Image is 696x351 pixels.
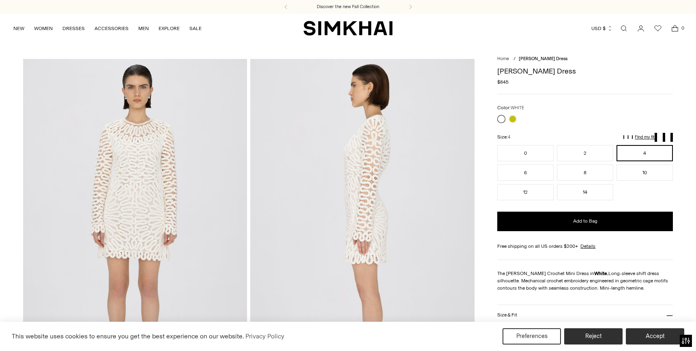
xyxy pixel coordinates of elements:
[138,19,149,37] a: MEN
[62,19,85,37] a: DRESSES
[497,56,673,63] nav: breadcrumbs
[317,4,379,10] a: Discover the new Fall Collection
[679,24,686,32] span: 0
[591,19,613,37] button: USD $
[497,78,509,86] span: $845
[633,20,649,37] a: Go to the account page
[244,330,286,342] a: Privacy Policy (opens in a new tab)
[189,19,202,37] a: SALE
[580,243,595,250] a: Details
[594,271,608,276] strong: White.
[557,165,613,181] button: 8
[626,328,684,344] button: Accept
[650,20,666,37] a: Wishlist
[497,305,673,326] button: Size & Fit
[511,105,524,110] span: WHITE
[159,19,180,37] a: EXPLORE
[513,56,516,63] div: /
[497,243,673,250] div: Free shipping on all US orders $200+
[616,20,632,37] a: Open search modal
[557,145,613,161] button: 2
[564,328,623,344] button: Reject
[497,212,673,231] button: Add to Bag
[508,134,510,140] span: 4
[497,67,673,75] h1: [PERSON_NAME] Dress
[573,218,597,225] span: Add to Bag
[617,165,673,181] button: 10
[617,145,673,161] button: 4
[497,145,554,161] button: 0
[303,20,393,36] a: SIMKHAI
[13,19,24,37] a: NEW
[503,328,561,344] button: Preferences
[34,19,53,37] a: WOMEN
[667,20,683,37] a: Open cart modal
[497,312,517,318] h3: Size & Fit
[557,184,613,200] button: 14
[497,104,524,112] label: Color:
[519,56,567,61] span: [PERSON_NAME] Dress
[95,19,129,37] a: ACCESSORIES
[497,270,673,292] p: The [PERSON_NAME] Crochet Mini Dress in
[12,332,244,340] span: This website uses cookies to ensure you get the best experience on our website.
[497,165,554,181] button: 6
[497,56,509,61] a: Home
[497,133,510,141] label: Size:
[497,184,554,200] button: 12
[497,271,668,291] span: Long-sleeve shift dress silhouette. Mechanical crochet embroidery engineered in geometric cage mo...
